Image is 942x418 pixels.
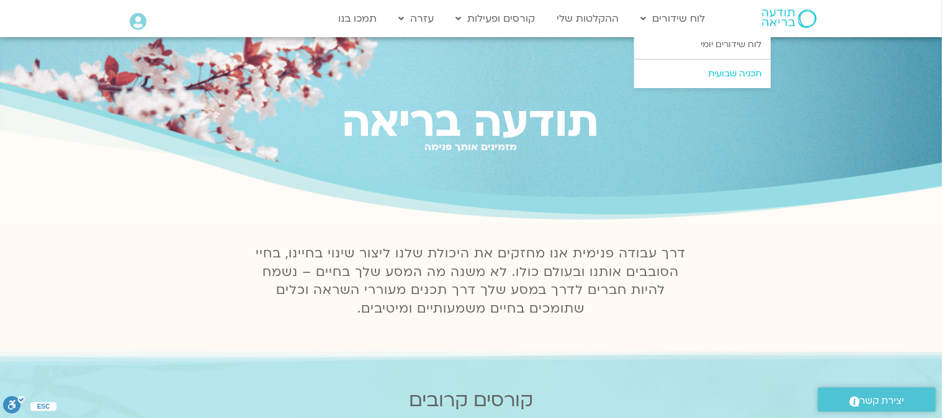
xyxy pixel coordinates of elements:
p: דרך עבודה פנימית אנו מחזקים את היכולת שלנו ליצור שינוי בחיינו, בחיי הסובבים אותנו ובעולם כולו. לא... [249,244,693,319]
a: עזרה [392,7,440,30]
a: יצירת קשר [818,388,936,412]
a: תכניה שבועית [634,60,771,88]
img: תודעה בריאה [762,9,817,28]
a: לוח שידורים [634,7,711,30]
a: לוח שידורים יומי [634,30,771,59]
span: יצירת קשר [860,393,905,409]
a: ההקלטות שלי [550,7,625,30]
a: תמכו בנו [332,7,383,30]
h2: קורסים קרובים [84,389,858,411]
a: קורסים ופעילות [449,7,541,30]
